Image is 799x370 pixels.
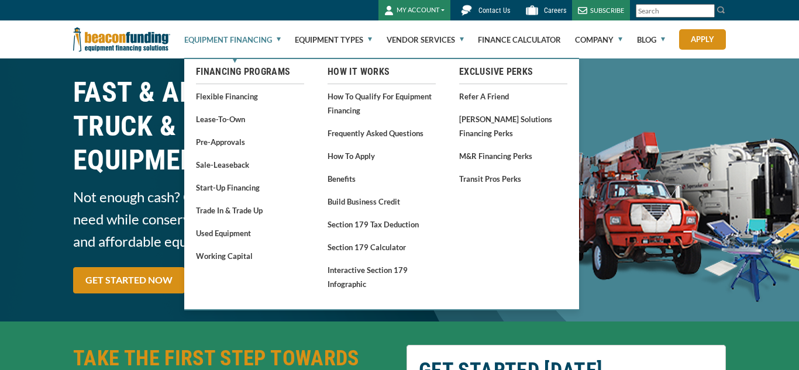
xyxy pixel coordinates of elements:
[459,148,567,163] a: M&R Financing Perks
[478,6,510,15] span: Contact Us
[328,126,436,140] a: Frequently Asked Questions
[328,194,436,209] a: Build Business Credit
[295,21,372,58] a: Equipment Types
[328,262,436,291] a: Interactive Section 179 Infographic
[637,21,665,58] a: Blog
[459,89,567,103] a: Refer a Friend
[196,65,304,79] a: Financing Programs
[679,29,726,50] a: Apply
[478,21,561,58] a: Finance Calculator
[387,21,464,58] a: Vendor Services
[544,6,566,15] span: Careers
[73,75,392,177] h1: FAST & AFFORDABLE TRUCK &
[717,5,726,15] img: Search
[459,112,567,140] a: [PERSON_NAME] Solutions Financing Perks
[73,20,170,58] img: Beacon Funding Corporation logo
[328,171,436,186] a: Benefits
[184,21,281,58] a: Equipment Financing
[196,226,304,240] a: Used Equipment
[636,4,715,18] input: Search
[196,203,304,217] a: Trade In & Trade Up
[73,186,392,253] span: Not enough cash? Get the trucks and equipment you need while conserving your cash! Opt for fast, ...
[328,148,436,163] a: How to Apply
[196,89,304,103] a: Flexible Financing
[73,143,392,177] span: EQUIPMENT FINANCING
[575,21,622,58] a: Company
[328,217,436,231] a: Section 179 Tax Deduction
[459,65,567,79] a: Exclusive Perks
[459,171,567,186] a: Transit Pros Perks
[328,240,436,254] a: Section 179 Calculator
[196,180,304,195] a: Start-Up Financing
[702,6,712,16] a: Clear search text
[328,89,436,117] a: How to Qualify for Equipment Financing
[196,134,304,149] a: Pre-approvals
[328,65,436,79] a: How It Works
[196,248,304,263] a: Working Capital
[73,267,185,293] a: GET STARTED NOW
[196,157,304,172] a: Sale-Leaseback
[196,112,304,126] a: Lease-To-Own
